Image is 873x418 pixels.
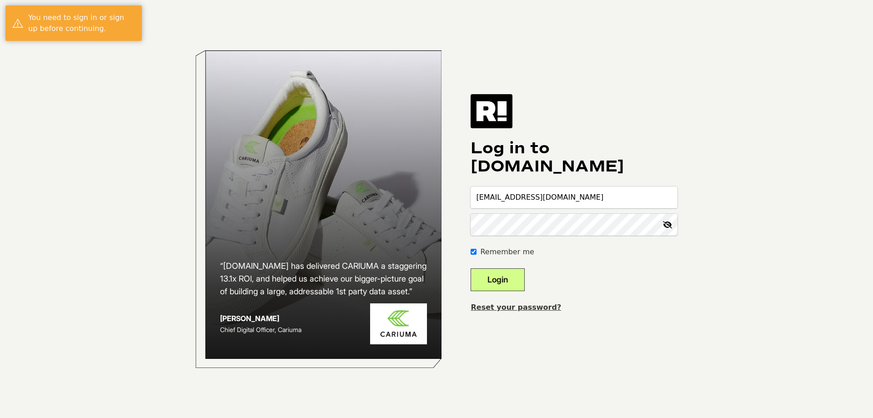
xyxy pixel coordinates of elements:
[471,268,525,291] button: Login
[471,303,561,312] a: Reset your password?
[480,247,534,257] label: Remember me
[28,12,135,34] div: You need to sign in or sign up before continuing.
[220,260,427,298] h2: “[DOMAIN_NAME] has delivered CARIUMA a staggering 13.1x ROI, and helped us achieve our bigger-pic...
[471,94,512,128] img: Retention.com
[220,326,301,333] span: Chief Digital Officer, Cariuma
[471,186,677,208] input: Email
[471,139,677,176] h1: Log in to [DOMAIN_NAME]
[370,303,427,345] img: Cariuma
[220,314,279,323] strong: [PERSON_NAME]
